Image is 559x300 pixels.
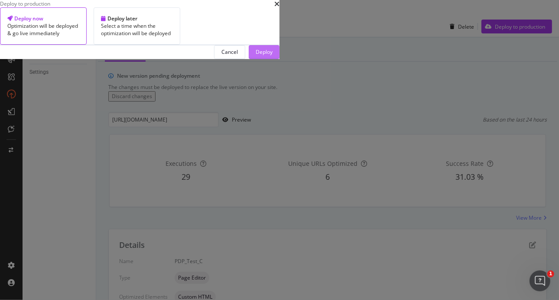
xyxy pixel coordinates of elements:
div: Select a time when the optimization will be deployed [101,22,173,37]
div: Deploy now [7,15,79,22]
span: 1 [547,270,554,277]
div: Optimization will be deployed & go live immediately [7,22,79,37]
div: Cancel [221,48,238,56]
button: Cancel [214,45,245,59]
button: Deploy [249,45,279,59]
div: Deploy [256,48,273,56]
div: Deploy later [101,15,173,22]
iframe: Intercom live chat [530,270,550,291]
